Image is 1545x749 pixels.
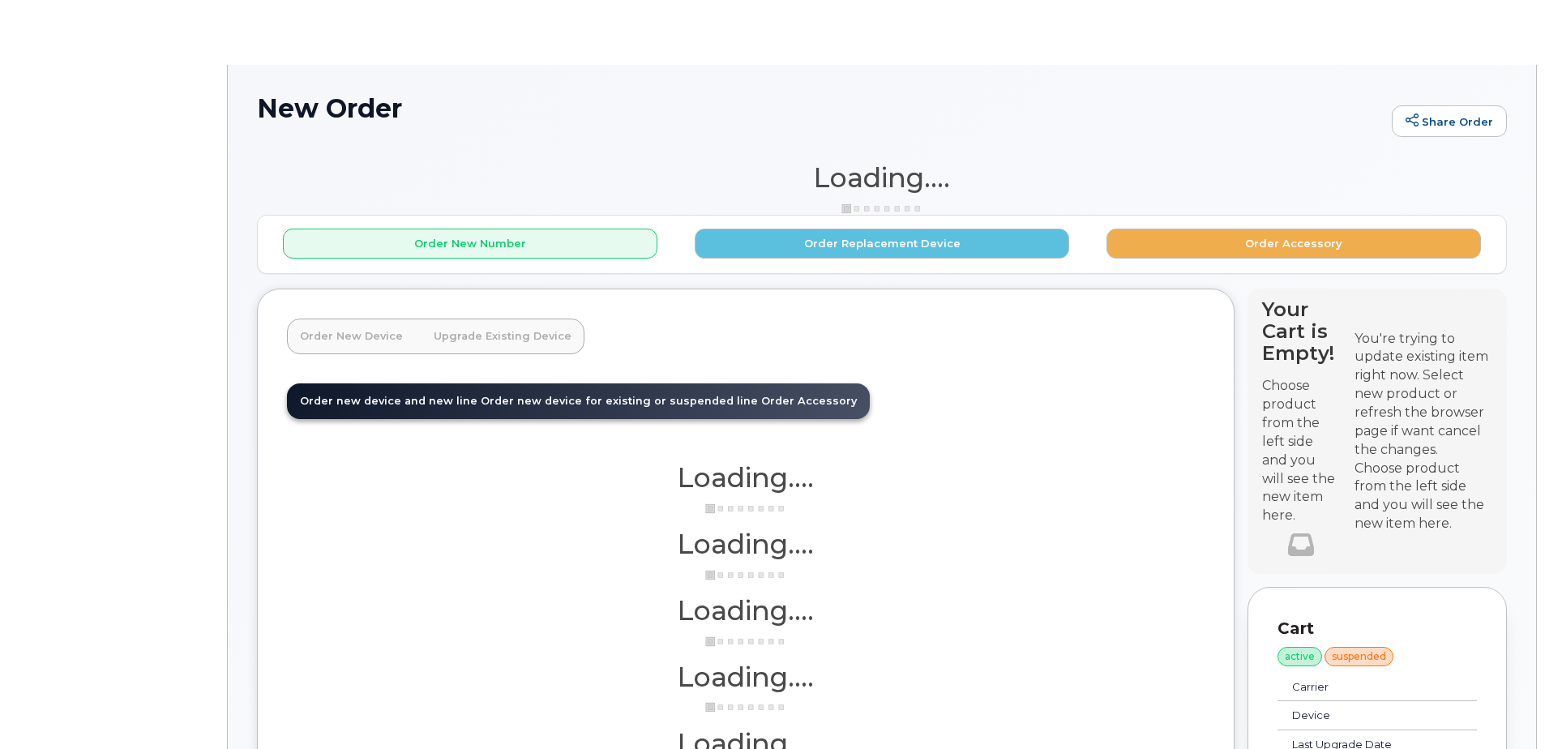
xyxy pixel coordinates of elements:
[287,319,416,354] a: Order New Device
[705,636,786,648] img: ajax-loader-3a6953c30dc77f0bf724df975f13086db4f4c1262e45940f03d1251963f1bf2e.gif
[705,503,786,515] img: ajax-loader-3a6953c30dc77f0bf724df975f13086db4f4c1262e45940f03d1251963f1bf2e.gif
[1278,647,1322,666] div: active
[1355,330,1492,460] div: You're trying to update existing item right now. Select new product or refresh the browser page i...
[283,229,657,259] button: Order New Number
[1278,617,1477,640] p: Cart
[287,529,1205,559] h1: Loading....
[841,203,922,215] img: ajax-loader-3a6953c30dc77f0bf724df975f13086db4f4c1262e45940f03d1251963f1bf2e.gif
[1355,460,1492,533] div: Choose product from the left side and you will see the new item here.
[481,395,758,407] span: Order new device for existing or suspended line
[1106,229,1481,259] button: Order Accessory
[1325,647,1393,666] div: suspended
[705,569,786,581] img: ajax-loader-3a6953c30dc77f0bf724df975f13086db4f4c1262e45940f03d1251963f1bf2e.gif
[300,395,477,407] span: Order new device and new line
[695,229,1069,259] button: Order Replacement Device
[287,463,1205,492] h1: Loading....
[1262,377,1340,525] p: Choose product from the left side and you will see the new item here.
[257,163,1507,192] h1: Loading....
[421,319,584,354] a: Upgrade Existing Device
[257,94,1384,122] h1: New Order
[1278,701,1440,730] td: Device
[761,395,857,407] span: Order Accessory
[287,662,1205,691] h1: Loading....
[1392,105,1507,138] a: Share Order
[287,596,1205,625] h1: Loading....
[705,701,786,713] img: ajax-loader-3a6953c30dc77f0bf724df975f13086db4f4c1262e45940f03d1251963f1bf2e.gif
[1278,673,1440,702] td: Carrier
[1262,298,1340,364] h4: Your Cart is Empty!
